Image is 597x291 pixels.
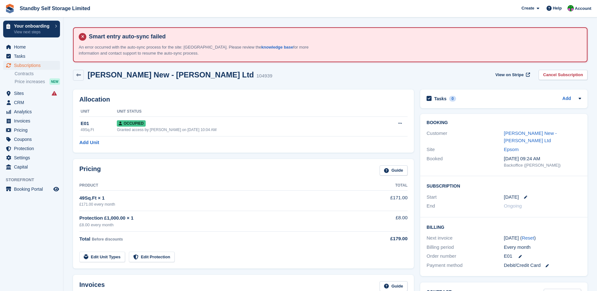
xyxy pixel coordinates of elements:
a: menu [3,153,60,162]
th: Total [357,181,408,191]
th: Product [79,181,357,191]
span: Capital [14,162,52,171]
a: menu [3,43,60,51]
span: Pricing [14,126,52,135]
div: Site [427,146,504,153]
p: Your onboarding [14,24,52,28]
a: Preview store [52,185,60,193]
div: [DATE] ( ) [504,235,581,242]
a: Contracts [15,71,60,77]
span: Settings [14,153,52,162]
span: CRM [14,98,52,107]
span: Sites [14,89,52,98]
img: stora-icon-8386f47178a22dfd0bd8f6a31ec36ba5ce8667c1dd55bd0f319d3a0aa187defe.svg [5,4,15,13]
span: Subscriptions [14,61,52,70]
a: Your onboarding View next steps [3,21,60,37]
div: Payment method [427,262,504,269]
div: Booked [427,155,504,169]
a: menu [3,52,60,61]
span: Before discounts [92,237,123,241]
span: Home [14,43,52,51]
h2: Billing [427,224,581,230]
p: An error occurred with the auto-sync process for the site: [GEOGRAPHIC_DATA]. Please review the f... [79,44,317,56]
span: Protection [14,144,52,153]
span: Analytics [14,107,52,116]
th: Unit [79,107,117,117]
th: Unit Status [117,107,373,117]
span: View on Stripe [495,72,524,78]
h2: [PERSON_NAME] New - [PERSON_NAME] Ltd [88,70,254,79]
i: Smart entry sync failures have occurred [52,91,57,96]
span: Help [553,5,562,11]
a: menu [3,126,60,135]
h4: Smart entry auto-sync failed [86,33,582,40]
div: 104939 [256,72,272,80]
a: knowledge base [261,45,293,50]
span: Occupied [117,120,145,127]
div: Order number [427,253,504,260]
time: 2025-09-26 00:00:00 UTC [504,194,519,201]
div: Billing period [427,244,504,251]
a: menu [3,116,60,125]
div: Next invoice [427,235,504,242]
div: End [427,202,504,210]
a: Edit Unit Types [79,252,125,262]
div: £171.00 every month [79,202,357,207]
div: 0 [449,96,456,102]
div: Granted access by [PERSON_NAME] on [DATE] 10:04 AM [117,127,373,133]
a: Edit Protection [129,252,175,262]
a: View on Stripe [493,70,531,80]
a: menu [3,98,60,107]
a: menu [3,61,60,70]
a: Cancel Subscription [539,70,587,80]
h2: Allocation [79,96,408,103]
div: 49Sq.Ft [81,127,117,133]
a: [PERSON_NAME] New - [PERSON_NAME] Ltd [504,130,557,143]
span: Coupons [14,135,52,144]
div: Start [427,194,504,201]
td: £171.00 [357,191,408,211]
h2: Pricing [79,165,101,176]
div: Every month [504,244,581,251]
a: Add [562,95,571,103]
span: Invoices [14,116,52,125]
span: Booking Portal [14,185,52,194]
a: Epsom [504,147,519,152]
h2: Booking [427,120,581,125]
div: Debit/Credit Card [504,262,581,269]
span: Tasks [14,52,52,61]
a: Reset [522,235,534,241]
span: Storefront [6,177,63,183]
h2: Tasks [434,96,447,102]
p: View next steps [14,29,52,35]
div: Protection £1,000.00 × 1 [79,215,357,222]
div: NEW [50,78,60,85]
div: £179.00 [357,235,408,242]
td: £8.00 [357,211,408,231]
a: menu [3,144,60,153]
span: E01 [504,253,513,260]
div: E01 [81,120,117,127]
span: Price increases [15,79,45,85]
a: Add Unit [79,139,99,146]
span: Create [521,5,534,11]
a: menu [3,107,60,116]
div: Customer [427,130,504,144]
a: Standby Self Storage Limited [17,3,93,14]
div: 49Sq.Ft × 1 [79,195,357,202]
a: menu [3,162,60,171]
a: menu [3,89,60,98]
img: Michelle Mustoe [567,5,574,11]
a: Guide [380,165,408,176]
a: menu [3,135,60,144]
a: Price increases NEW [15,78,60,85]
span: Account [575,5,591,12]
h2: Subscription [427,182,581,189]
div: Backoffice ([PERSON_NAME]) [504,162,581,169]
div: £8.00 every month [79,222,357,228]
span: Ongoing [504,203,522,208]
a: menu [3,185,60,194]
span: Total [79,236,90,241]
div: [DATE] 09:24 AM [504,155,581,162]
